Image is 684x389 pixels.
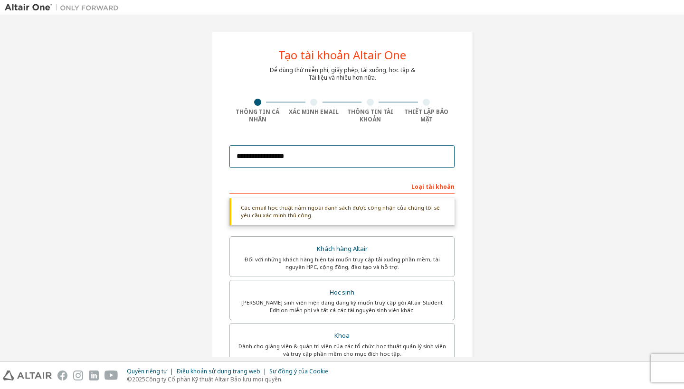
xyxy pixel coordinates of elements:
div: THÔNG TIN TÀI KHOẢN [342,108,399,123]
img: facebook.svg [57,370,67,380]
div: Để dùng thử miễn phí, giấy phép, tải xuống, học tập & Tài liệu và nhiều hơn nữa. [269,66,415,82]
div: Sự đồng ý của Cookie [269,368,334,375]
img: Altair Một [5,3,123,12]
div: Dành cho giảng viên & quản trị viên của các tổ chức học thuật quản lý sinh viên và truy cập phần ... [236,343,448,358]
div: Khách hàng Altair [236,242,448,256]
div: THIẾT LẬP BẢO MẬT [399,108,455,123]
img: altair_logo.svg [3,370,52,380]
div: Các email học thuật nằm ngoài danh sách được công nhận của chúng tôi sẽ yêu cầu xác minh thủ công. [229,198,455,225]
div: Tạo tài khoản Altair One [278,49,406,61]
div: Quyền riêng tư [127,368,176,375]
div: XÁC MINH EMAIL [286,108,342,116]
div: Loại tài khoản [229,178,455,194]
div: [PERSON_NAME] sinh viên hiện đang đăng ký muốn truy cập gói Altair Student Edition miễn phí và tấ... [236,299,448,314]
img: linkedin.svg [89,370,99,380]
div: Đối với những khách hàng hiện tại muốn truy cập tải xuống phần mềm, tài nguyên HPC, cộng đồng, đà... [236,256,448,271]
div: Học sinh [236,286,448,299]
p: © 2025 Công ty Cổ phần Kỹ thuật Altair Bảo lưu mọi quyền. [127,375,334,383]
img: youtube.svg [104,370,118,380]
div: THÔNG TIN CÁ NHÂN [229,108,286,123]
img: instagram.svg [73,370,83,380]
div: Khoa [236,329,448,343]
div: Điều khoản sử dụng trang web [176,368,269,375]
